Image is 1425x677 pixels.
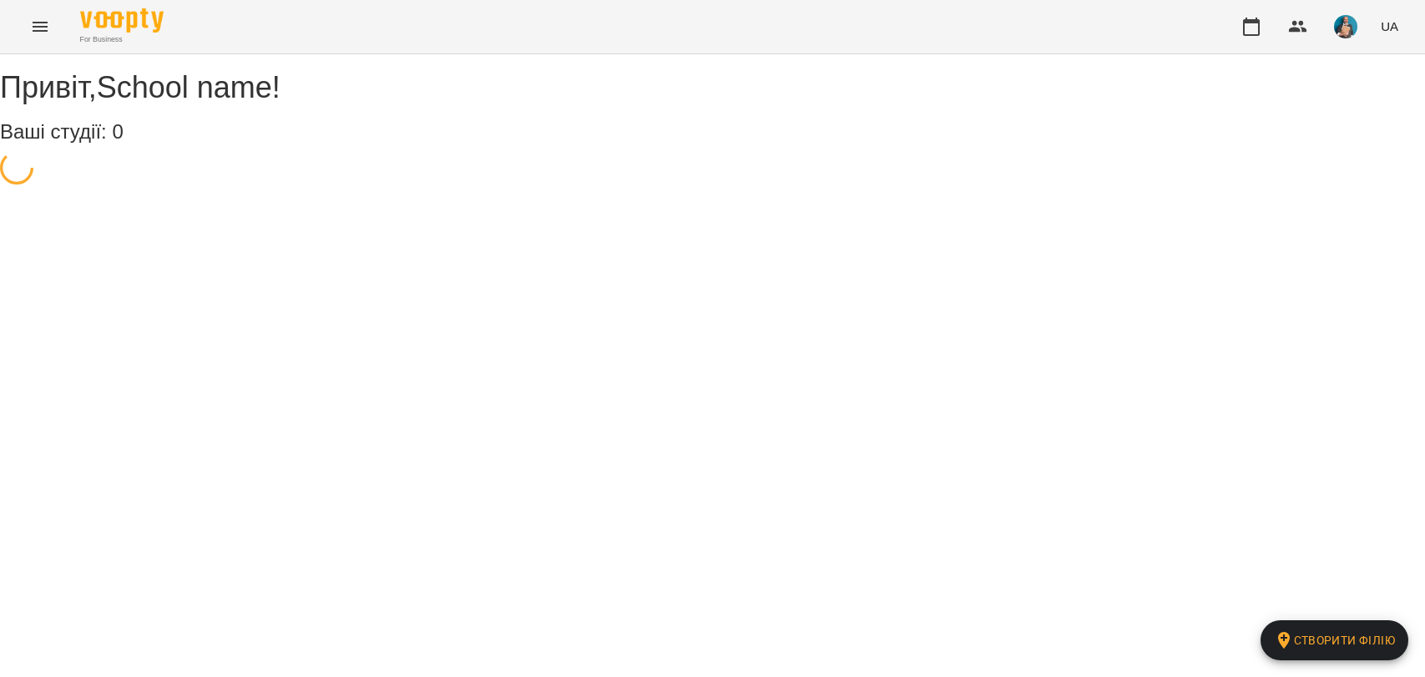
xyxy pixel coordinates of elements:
button: Menu [20,7,60,47]
span: For Business [80,34,164,45]
button: UA [1374,11,1405,42]
span: UA [1381,18,1398,35]
span: 0 [112,120,123,143]
img: Voopty Logo [80,8,164,33]
img: a2a92daf90b61915c986ae408127ef76.png [1334,15,1357,38]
